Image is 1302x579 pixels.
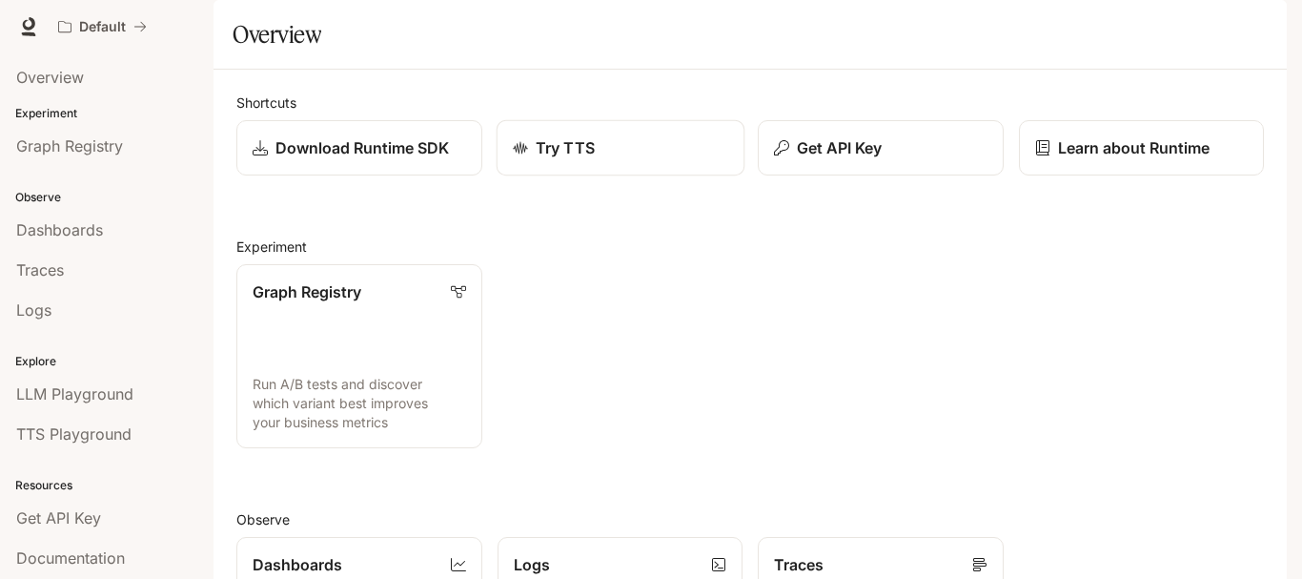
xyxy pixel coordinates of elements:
[253,280,361,303] p: Graph Registry
[236,237,1264,257] h2: Experiment
[236,264,482,448] a: Graph RegistryRun A/B tests and discover which variant best improves your business metrics
[758,120,1004,176] button: Get API Key
[536,136,595,159] p: Try TTS
[236,509,1264,529] h2: Observe
[253,375,466,432] p: Run A/B tests and discover which variant best improves your business metrics
[50,8,155,46] button: All workspaces
[1019,120,1265,176] a: Learn about Runtime
[797,136,882,159] p: Get API Key
[496,120,743,176] a: Try TTS
[1058,136,1210,159] p: Learn about Runtime
[236,120,482,176] a: Download Runtime SDK
[233,15,321,53] h1: Overview
[275,136,449,159] p: Download Runtime SDK
[774,553,824,576] p: Traces
[236,93,1264,113] h2: Shortcuts
[514,553,550,576] p: Logs
[253,553,342,576] p: Dashboards
[79,19,126,35] p: Default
